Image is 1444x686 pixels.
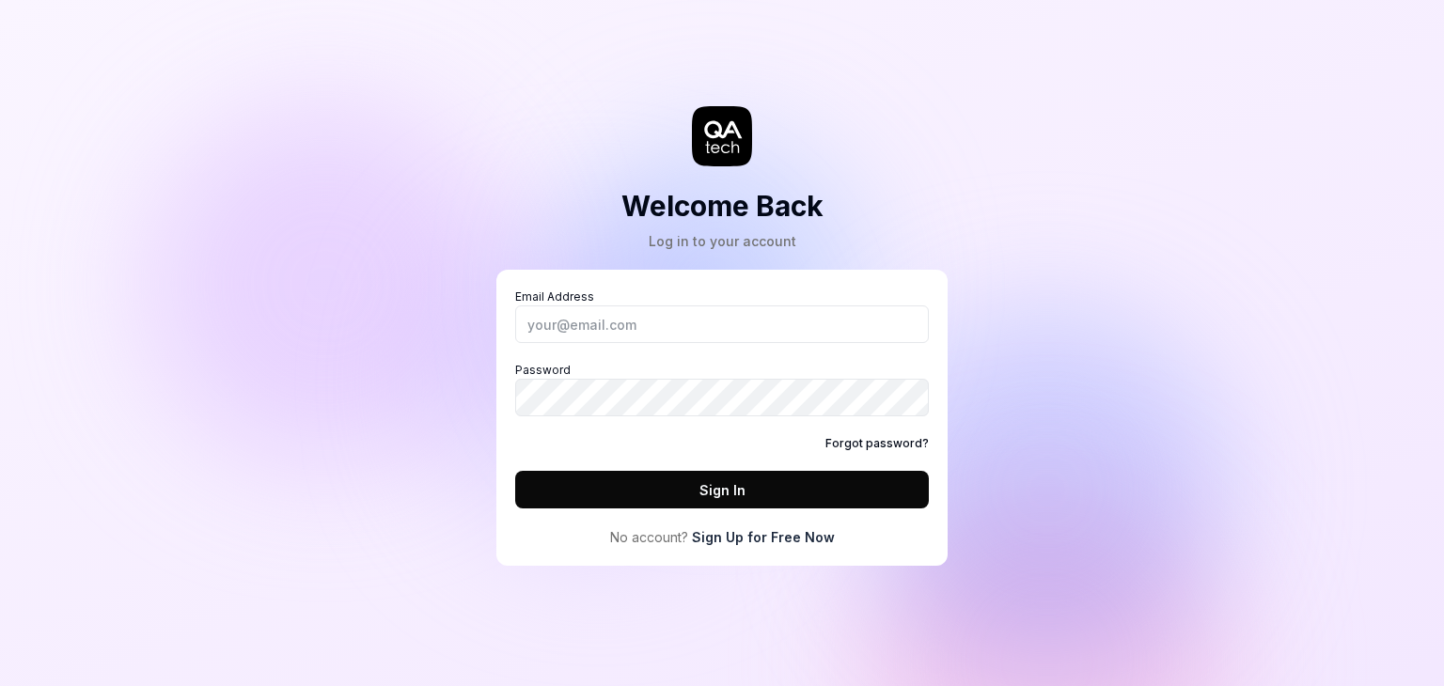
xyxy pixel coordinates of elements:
[610,527,688,547] span: No account?
[515,471,929,508] button: Sign In
[825,435,929,452] a: Forgot password?
[515,288,929,343] label: Email Address
[692,527,835,547] a: Sign Up for Free Now
[515,305,929,343] input: Email Address
[515,379,929,416] input: Password
[621,185,824,227] h2: Welcome Back
[515,362,929,416] label: Password
[621,231,824,251] div: Log in to your account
